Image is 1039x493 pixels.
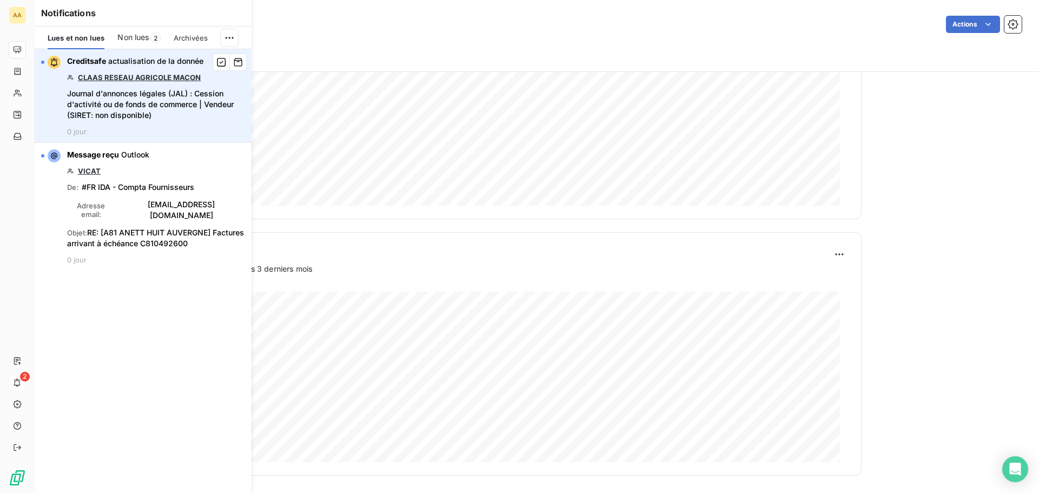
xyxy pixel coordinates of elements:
span: Adresse email : [67,201,115,219]
h6: Notifications [41,6,245,19]
span: Objet : [67,228,87,237]
img: Logo LeanPay [9,469,26,487]
span: De : [67,183,78,192]
a: VICAT [78,167,101,175]
span: Archivées [174,34,208,42]
div: AA [9,6,26,24]
span: Journal d'annonces légales (JAL) : Cession d'activité ou de fonds de commerce | Vendeur (SIRET: n... [67,88,245,121]
a: CLAAS RESEAU AGRICOLE MACON [78,73,201,82]
button: Message reçu OutlookVICATDe:#FR IDA - Compta FournisseursAdresse email:[EMAIL_ADDRESS][DOMAIN_NAM... [35,143,251,271]
span: Non lues [117,32,149,43]
span: 0 jour [67,127,87,136]
span: #FR IDA - Compta Fournisseurs [82,182,194,193]
span: 2 [150,33,161,43]
span: 0 jour [67,255,87,264]
span: Outlook [121,150,149,159]
span: [EMAIL_ADDRESS][DOMAIN_NAME] [119,199,245,221]
button: Actions [946,16,1000,33]
span: Message reçu [67,150,119,159]
span: actualisation de la donnée [108,56,203,65]
span: 2 [20,372,30,382]
div: Open Intercom Messenger [1002,456,1028,482]
span: Lues et non lues [48,34,104,42]
span: Creditsafe [67,56,106,65]
span: RE: [A81 ANETT HUIT AUVERGNE] Factures arrivant à échéance C810492600 [67,228,244,248]
button: Creditsafe actualisation de la donnéeCLAAS RESEAU AGRICOLE MACONJournal d'annonces légales (JAL) ... [35,49,251,143]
